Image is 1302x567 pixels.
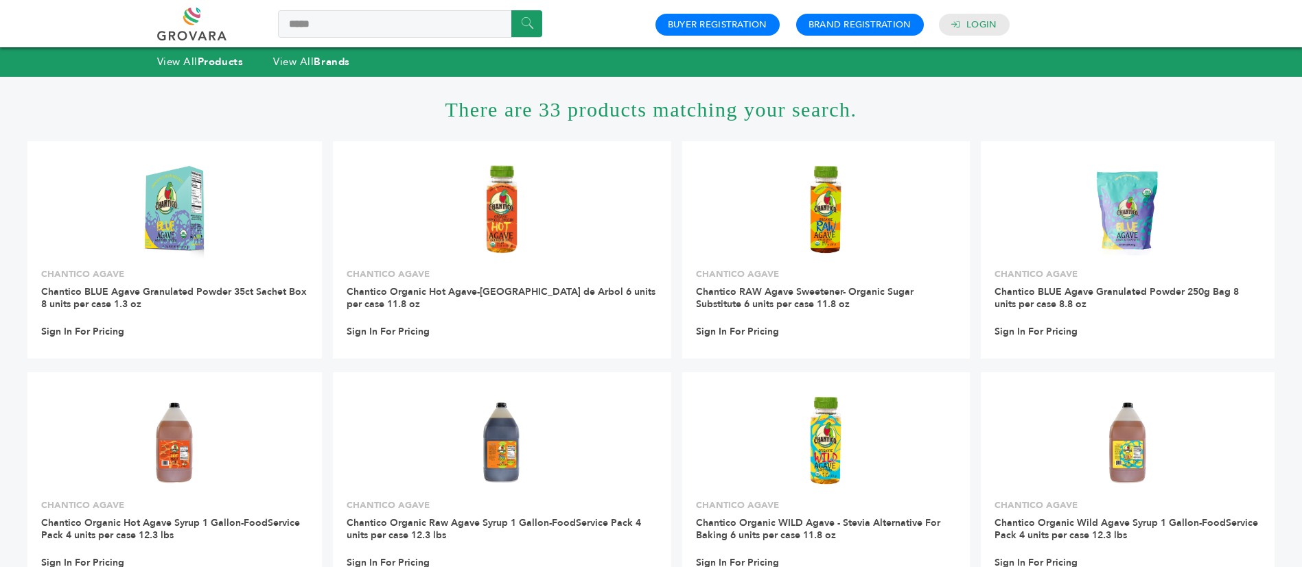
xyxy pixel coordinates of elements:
[463,391,540,490] img: Chantico Organic Raw Agave Syrup 1 Gallon-FoodService Pack 4 units per case 12.3 lbs
[41,516,300,542] a: Chantico Organic Hot Agave Syrup 1 Gallon-FoodService Pack 4 units per case 12.3 lbs
[995,326,1078,338] a: Sign In For Pricing
[273,55,350,69] a: View AllBrands
[41,499,308,511] p: CHANTICO AGAVE
[157,55,244,69] a: View AllProducts
[314,55,349,69] strong: Brands
[696,285,914,311] a: Chantico RAW Agave Sweetener- Organic Sugar Substitute 6 units per case 11.8 oz
[136,391,213,490] img: Chantico Organic Hot Agave Syrup 1 Gallon-FoodService Pack 4 units per case 12.3 lbs
[469,160,535,258] img: Chantico Organic Hot Agave-Chile de Arbol 6 units per case 11.8 oz
[787,160,864,258] img: Chantico RAW Agave Sweetener- Organic Sugar Substitute 6 units per case 11.8 oz
[347,499,658,511] p: CHANTICO AGAVE
[696,516,940,542] a: Chantico Organic WILD Agave - Stevia Alternative For Baking 6 units per case 11.8 oz
[696,326,779,338] a: Sign In For Pricing
[278,10,542,38] input: Search a product or brand...
[696,268,956,280] p: CHANTICO AGAVE
[696,499,956,511] p: CHANTICO AGAVE
[809,19,911,31] a: Brand Registration
[198,55,243,69] strong: Products
[41,326,124,338] a: Sign In For Pricing
[995,499,1262,511] p: CHANTICO AGAVE
[1089,391,1166,490] img: Chantico Organic Wild Agave Syrup 1 Gallon-FoodService Pack 4 units per case 12.3 lbs
[136,160,213,258] img: Chantico BLUE Agave Granulated Powder 35ct Sachet Box 8 units per case 1.3 oz
[1089,160,1166,258] img: Chantico BLUE Agave Granulated Powder 250g Bag 8 units per case 8.8 oz
[347,268,658,280] p: CHANTICO AGAVE
[995,285,1239,311] a: Chantico BLUE Agave Granulated Powder 250g Bag 8 units per case 8.8 oz
[787,391,864,490] img: Chantico Organic WILD Agave - Stevia Alternative For Baking 6 units per case 11.8 oz
[668,19,767,31] a: Buyer Registration
[347,326,430,338] a: Sign In For Pricing
[347,285,655,311] a: Chantico Organic Hot Agave-[GEOGRAPHIC_DATA] de Arbol 6 units per case 11.8 oz
[995,268,1262,280] p: CHANTICO AGAVE
[41,285,307,311] a: Chantico BLUE Agave Granulated Powder 35ct Sachet Box 8 units per case 1.3 oz
[41,268,308,280] p: CHANTICO AGAVE
[347,516,641,542] a: Chantico Organic Raw Agave Syrup 1 Gallon-FoodService Pack 4 units per case 12.3 lbs
[995,516,1258,542] a: Chantico Organic Wild Agave Syrup 1 Gallon-FoodService Pack 4 units per case 12.3 lbs
[27,77,1275,141] h1: There are 33 products matching your search.
[966,19,997,31] a: Login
